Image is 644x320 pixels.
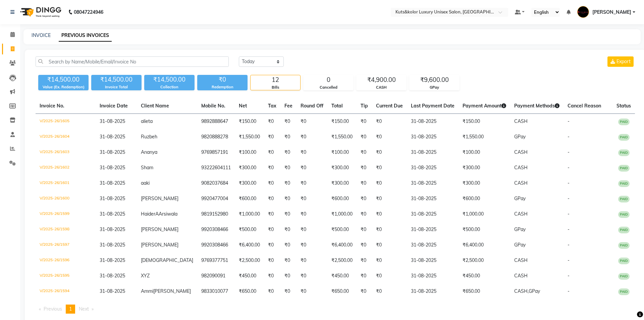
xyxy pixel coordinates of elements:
[618,211,630,218] span: PAID
[357,222,372,237] td: ₹0
[357,85,406,90] div: CASH
[372,191,407,207] td: ₹0
[459,284,510,299] td: ₹650.00
[268,103,276,109] span: Tax
[235,160,264,176] td: ₹300.00
[264,222,280,237] td: ₹0
[372,114,407,130] td: ₹0
[372,268,407,284] td: ₹0
[297,176,327,191] td: ₹0
[297,160,327,176] td: ₹0
[372,145,407,160] td: ₹0
[327,176,357,191] td: ₹300.00
[141,118,153,124] span: alieta
[463,103,506,109] span: Payment Amount
[38,84,89,90] div: Value (Ex. Redemption)
[141,180,150,186] span: aaki
[327,268,357,284] td: ₹450.00
[357,129,372,145] td: ₹0
[568,195,570,201] span: -
[141,149,157,155] span: Ananya
[141,165,153,171] span: Sham
[264,253,280,268] td: ₹0
[459,268,510,284] td: ₹450.00
[618,258,630,264] span: PAID
[264,129,280,145] td: ₹0
[69,306,72,312] span: 1
[141,273,150,279] span: XYZ
[372,253,407,268] td: ₹0
[297,284,327,299] td: ₹0
[235,253,264,268] td: ₹2,500.00
[514,257,528,263] span: CASH
[264,160,280,176] td: ₹0
[372,160,407,176] td: ₹0
[251,75,300,85] div: 12
[201,103,225,109] span: Mobile No.
[264,191,280,207] td: ₹0
[280,129,297,145] td: ₹0
[459,207,510,222] td: ₹1,000.00
[577,6,589,18] img: Jasim Ansari
[568,149,570,155] span: -
[327,191,357,207] td: ₹600.00
[568,118,570,124] span: -
[297,268,327,284] td: ₹0
[36,129,96,145] td: V/2025-26/1604
[36,160,96,176] td: V/2025-26/1602
[36,268,96,284] td: V/2025-26/1595
[304,85,353,90] div: Cancelled
[36,145,96,160] td: V/2025-26/1603
[459,237,510,253] td: ₹6,400.00
[141,103,169,109] span: Client Name
[514,226,526,232] span: GPay
[280,207,297,222] td: ₹0
[357,176,372,191] td: ₹0
[514,134,526,140] span: GPay
[197,145,235,160] td: 9769857191
[327,207,357,222] td: ₹1,000.00
[407,191,459,207] td: 31-08-2025
[618,134,630,141] span: PAID
[32,32,51,38] a: INVOICE
[357,191,372,207] td: ₹0
[357,268,372,284] td: ₹0
[357,75,406,85] div: ₹4,900.00
[618,165,630,172] span: PAID
[36,305,635,314] nav: Pagination
[197,284,235,299] td: 9833010077
[514,242,526,248] span: GPay
[280,237,297,253] td: ₹0
[36,237,96,253] td: V/2025-26/1597
[100,288,125,294] span: 31-08-2025
[514,195,526,201] span: GPay
[280,160,297,176] td: ₹0
[197,160,235,176] td: 93222604111
[297,191,327,207] td: ₹0
[141,195,178,201] span: [PERSON_NAME]
[280,268,297,284] td: ₹0
[235,268,264,284] td: ₹450.00
[36,114,96,130] td: V/2025-26/1605
[100,257,125,263] span: 31-08-2025
[297,237,327,253] td: ₹0
[239,103,247,109] span: Net
[407,176,459,191] td: 31-08-2025
[100,118,125,124] span: 31-08-2025
[197,75,248,84] div: ₹0
[361,103,368,109] span: Tip
[372,284,407,299] td: ₹0
[529,288,540,294] span: GPay
[568,288,570,294] span: -
[235,145,264,160] td: ₹100.00
[280,114,297,130] td: ₹0
[235,129,264,145] td: ₹1,550.00
[36,176,96,191] td: V/2025-26/1601
[411,103,454,109] span: Last Payment Date
[514,165,528,171] span: CASH
[74,3,103,21] b: 08047224946
[197,237,235,253] td: 9920308466
[568,257,570,263] span: -
[79,306,89,312] span: Next
[327,284,357,299] td: ₹650.00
